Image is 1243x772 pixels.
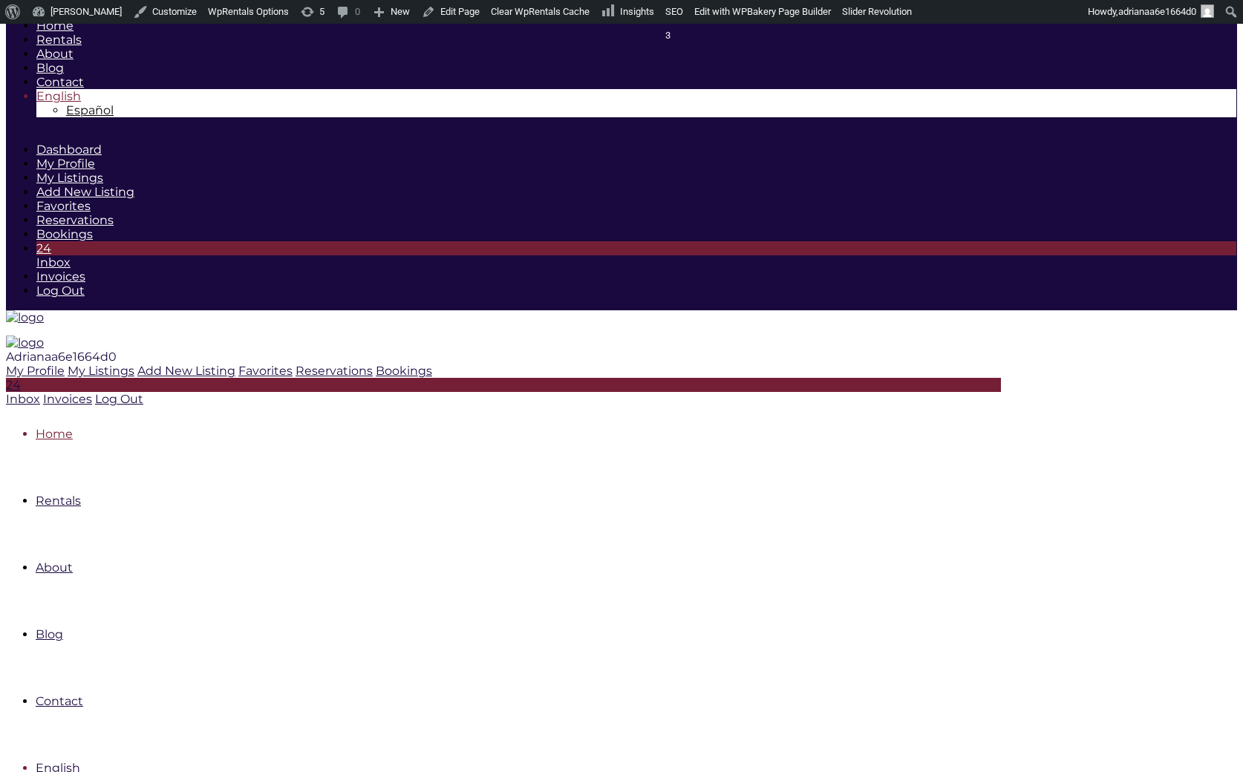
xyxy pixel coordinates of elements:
[137,364,235,378] a: Add New Listing
[36,143,102,157] a: Dashboard
[36,494,81,508] a: Rentals
[6,378,1001,392] div: 24
[1118,6,1196,17] span: adrianaa6e1664d0
[66,103,114,117] span: Español
[66,103,114,117] a: Switch to Español
[43,392,92,406] a: Invoices
[36,75,84,89] a: Contact
[36,241,1236,255] div: 24
[36,427,73,441] a: Home
[36,694,83,708] a: Contact
[36,185,134,199] a: Add New Listing
[6,364,65,378] a: My Profile
[36,213,114,227] a: Reservations
[36,241,1236,269] a: 24Inbox
[6,350,117,364] span: Adrianaa6e1664d0
[36,47,74,61] a: About
[842,6,912,17] span: Slider Revolution
[36,227,93,241] a: Bookings
[36,284,85,298] a: Log Out
[36,89,81,103] a: Switch to English
[36,33,82,47] a: Rentals
[376,364,432,378] a: Bookings
[68,364,134,378] a: My Listings
[296,364,373,378] a: Reservations
[36,627,63,641] a: Blog
[36,157,95,171] a: My Profile
[36,89,81,103] span: English
[36,19,74,33] a: Home
[95,392,143,406] a: Log Out
[6,310,44,324] img: logo
[36,171,103,185] a: My Listings
[6,336,44,350] img: logo
[36,61,64,75] a: Blog
[6,378,1001,406] a: 24 Inbox
[36,199,91,213] a: Favorites
[36,269,85,284] a: Invoices
[665,6,683,17] span: SEO
[36,560,73,575] a: About
[238,364,293,378] a: Favorites
[665,24,683,48] div: 3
